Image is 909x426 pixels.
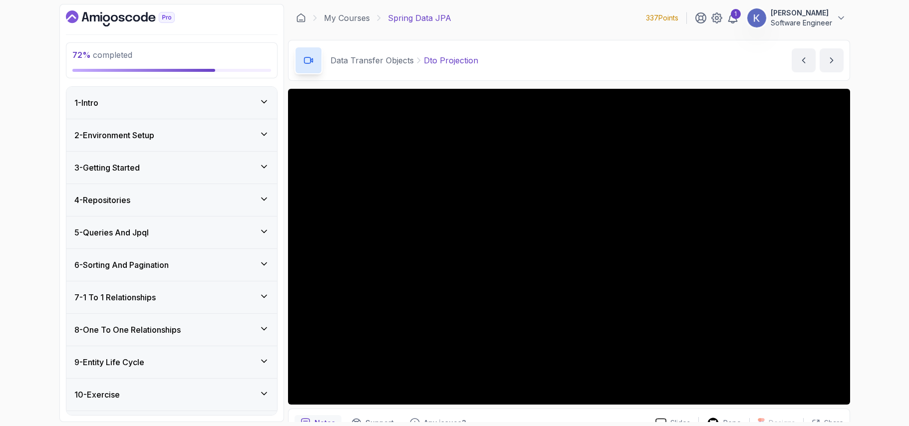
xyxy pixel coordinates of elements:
button: 10-Exercise [66,379,277,411]
iframe: 3 - DTO Projection [288,89,850,405]
button: user profile image[PERSON_NAME]Software Engineer [747,8,846,28]
button: 2-Environment Setup [66,119,277,151]
button: 4-Repositories [66,184,277,216]
p: Spring Data JPA [388,12,451,24]
h3: 6 - Sorting And Pagination [74,259,169,271]
button: 9-Entity Life Cycle [66,346,277,378]
button: 7-1 To 1 Relationships [66,281,277,313]
h3: 1 - Intro [74,97,98,109]
button: next content [820,48,844,72]
img: user profile image [747,8,766,27]
a: 1 [727,12,739,24]
button: 8-One To One Relationships [66,314,277,346]
button: 3-Getting Started [66,152,277,184]
h3: 4 - Repositories [74,194,130,206]
span: 72 % [72,50,91,60]
a: Dashboard [296,13,306,23]
p: [PERSON_NAME] [771,8,832,18]
h3: 7 - 1 To 1 Relationships [74,291,156,303]
h3: 8 - One To One Relationships [74,324,181,336]
a: Dashboard [66,10,198,26]
a: My Courses [324,12,370,24]
h3: 5 - Queries And Jpql [74,226,149,238]
button: 1-Intro [66,87,277,119]
p: Data Transfer Objects [330,54,414,66]
iframe: chat widget [847,364,909,411]
h3: 3 - Getting Started [74,162,140,174]
h3: 10 - Exercise [74,389,120,401]
div: 1 [731,9,741,19]
button: 6-Sorting And Pagination [66,249,277,281]
p: Software Engineer [771,18,832,28]
h3: 9 - Entity Life Cycle [74,356,144,368]
h3: 2 - Environment Setup [74,129,154,141]
button: previous content [792,48,816,72]
span: completed [72,50,132,60]
p: 337 Points [646,13,678,23]
p: Dto Projection [424,54,478,66]
button: 5-Queries And Jpql [66,216,277,248]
